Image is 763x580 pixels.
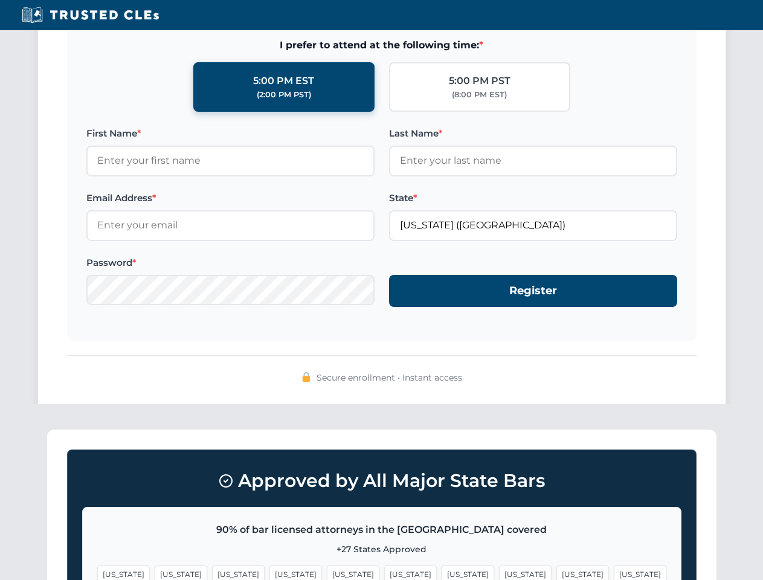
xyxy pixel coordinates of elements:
[389,275,677,307] button: Register
[389,210,677,240] input: Florida (FL)
[257,89,311,101] div: (2:00 PM PST)
[82,465,681,497] h3: Approved by All Major State Bars
[449,73,510,89] div: 5:00 PM PST
[389,126,677,141] label: Last Name
[389,191,677,205] label: State
[389,146,677,176] input: Enter your last name
[301,372,311,382] img: 🔒
[86,146,375,176] input: Enter your first name
[18,6,163,24] img: Trusted CLEs
[86,37,677,53] span: I prefer to attend at the following time:
[97,522,666,538] p: 90% of bar licensed attorneys in the [GEOGRAPHIC_DATA] covered
[86,256,375,270] label: Password
[97,543,666,556] p: +27 States Approved
[452,89,507,101] div: (8:00 PM EST)
[317,371,462,384] span: Secure enrollment • Instant access
[253,73,314,89] div: 5:00 PM EST
[86,210,375,240] input: Enter your email
[86,126,375,141] label: First Name
[86,191,375,205] label: Email Address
